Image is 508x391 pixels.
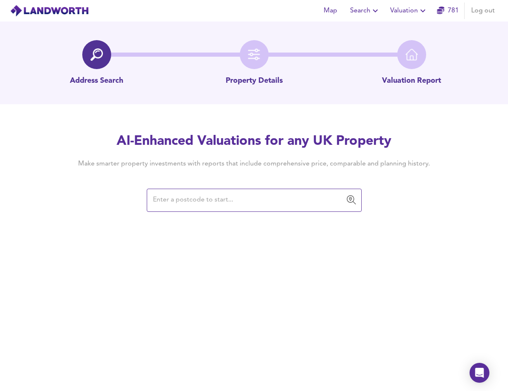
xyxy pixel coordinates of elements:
span: Map [320,5,340,17]
span: Log out [471,5,495,17]
img: home-icon [405,48,418,61]
input: Enter a postcode to start... [150,192,346,208]
button: 781 [434,2,461,19]
img: filter-icon [248,48,260,61]
button: Search [347,2,384,19]
h4: Make smarter property investments with reports that include comprehensive price, comparable and p... [66,159,443,168]
span: Valuation [390,5,428,17]
h2: AI-Enhanced Valuations for any UK Property [66,132,443,151]
p: Address Search [70,76,123,86]
p: Valuation Report [382,76,441,86]
button: Map [317,2,343,19]
span: Search [350,5,380,17]
button: Valuation [387,2,431,19]
div: Open Intercom Messenger [470,363,489,383]
img: logo [10,5,89,17]
a: 781 [437,5,459,17]
img: search-icon [91,48,103,61]
button: Log out [468,2,498,19]
p: Property Details [226,76,283,86]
